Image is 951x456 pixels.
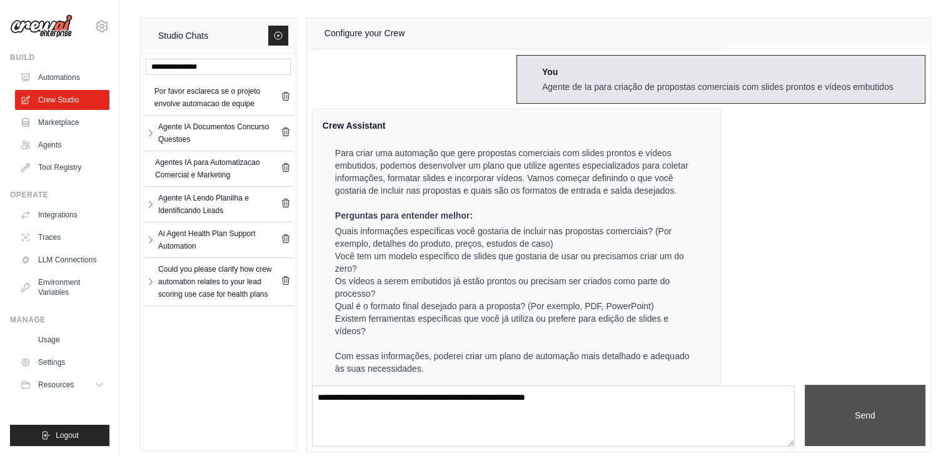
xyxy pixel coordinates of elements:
a: LLM Connections [15,250,109,270]
button: Send [805,385,925,446]
a: Integrations [15,205,109,225]
li: Qual é o formato final desejado para a proposta? (Por exemplo, PDF, PowerPoint) [335,300,695,312]
a: Could you please clarify how crew automation relates to your lead scoring use case for health plans [156,263,281,300]
div: Agentes IA para Automatizacao Comercial e Marketing [155,156,281,181]
button: Resources [15,375,109,395]
div: Crew Assistant [323,119,695,132]
div: Studio Chats [158,28,208,43]
li: Os vídeos a serem embutidos já estão prontos ou precisam ser criados como parte do processo? [335,275,695,300]
div: Agente IA Lendo Planilha e Identificando Leads [158,192,281,217]
span: Resources [38,380,74,390]
div: Ai Agent Health Plan Support Automation [158,227,281,252]
div: Build [10,52,109,62]
img: Logo [10,14,73,38]
span: Logout [56,430,79,440]
p: Para criar uma automação que gere propostas comerciais com slides prontos e vídeos embutidos, pod... [335,147,695,197]
a: Agents [15,135,109,155]
a: Agente IA Lendo Planilha e Identificando Leads [156,192,281,217]
p: Com essas informações, poderei criar um plano de automação mais detalhado e adequado às suas nece... [335,350,695,375]
a: Tool Registry [15,157,109,177]
li: Quais informações específicas você gostaria de incluir nas propostas comerciais? (Por exemplo, de... [335,225,695,250]
a: Automations [15,67,109,87]
a: Agentes IA para Automatizacao Comercial e Marketing [153,156,281,181]
a: Por favor esclareca se o projeto envolve automacao de equipe [152,85,281,110]
a: Settings [15,352,109,372]
a: Agente IA Documentos Concurso Questoes [156,121,281,146]
div: Could you please clarify how crew automation relates to your lead scoring use case for health plans [158,263,281,300]
div: Agente de Ia para criação de propostas comerciais com slides prontos e vídeos embutidos [542,81,893,93]
a: Usage [15,330,109,350]
div: Operate [10,190,109,200]
strong: Perguntas para entender melhor: [335,211,473,221]
a: Ai Agent Health Plan Support Automation [156,227,281,252]
li: Você tem um modelo específico de slides que gostaria de usar ou precisamos criar um do zero? [335,250,695,275]
a: Traces [15,227,109,247]
div: Manage [10,315,109,325]
a: Marketplace [15,112,109,132]
a: Crew Studio [15,90,109,110]
div: Agente IA Documentos Concurso Questoes [158,121,281,146]
li: Existem ferramentas específicas que você já utiliza ou prefere para edição de slides e vídeos? [335,312,695,337]
div: You [542,66,893,78]
a: Environment Variables [15,272,109,302]
button: Logout [10,425,109,446]
div: Por favor esclareca se o projeto envolve automacao de equipe [154,85,281,110]
div: Configure your Crew [325,26,405,41]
